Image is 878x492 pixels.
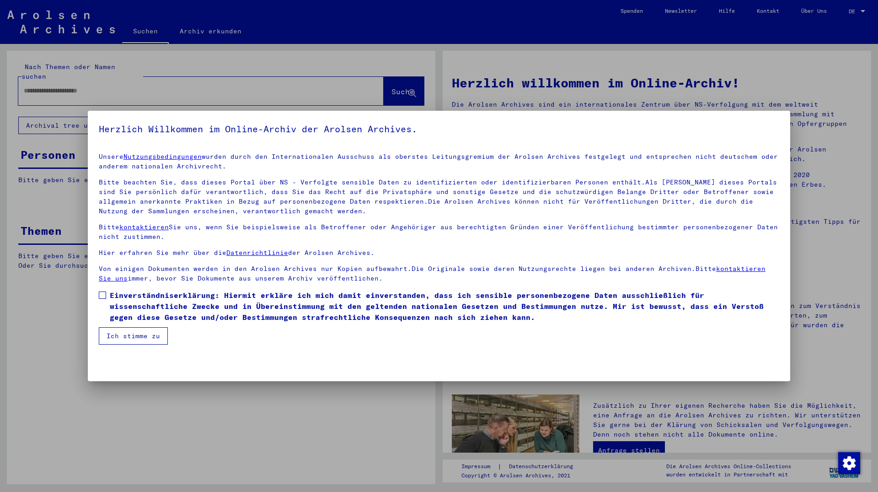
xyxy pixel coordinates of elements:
[99,152,779,171] p: Unsere wurden durch den Internationalen Ausschuss als oberstes Leitungsgremium der Arolsen Archiv...
[99,222,779,242] p: Bitte Sie uns, wenn Sie beispielsweise als Betroffener oder Angehöriger aus berechtigten Gründen ...
[99,122,779,136] h5: Herzlich Willkommen im Online-Archiv der Arolsen Archives.
[226,249,288,257] a: Datenrichtlinie
[99,265,766,282] a: kontaktieren Sie uns
[119,223,169,231] a: kontaktieren
[123,152,202,161] a: Nutzungsbedingungen
[99,327,168,345] button: Ich stimme zu
[99,248,779,258] p: Hier erfahren Sie mehr über die der Arolsen Archives.
[110,290,779,323] span: Einverständniserklärung: Hiermit erkläre ich mich damit einverstanden, dass ich sensible personen...
[99,178,779,216] p: Bitte beachten Sie, dass dieses Portal über NS - Verfolgte sensible Daten zu identifizierten oder...
[99,264,779,283] p: Von einigen Dokumenten werden in den Arolsen Archives nur Kopien aufbewahrt.Die Originale sowie d...
[838,452,860,474] div: Zustimmung ändern
[838,452,860,474] img: Zustimmung ändern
